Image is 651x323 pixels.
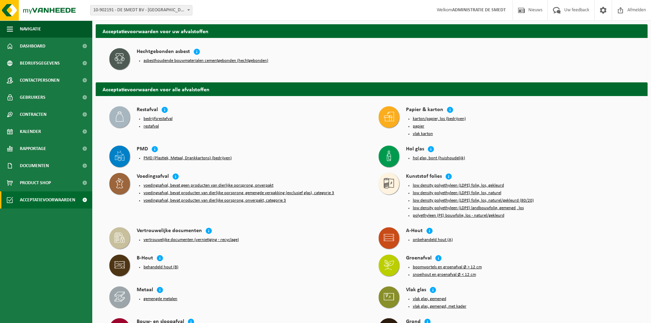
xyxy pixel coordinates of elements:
[137,146,148,153] h4: PMD
[413,304,466,309] button: vlak glas, gemengd, met kader
[144,124,159,129] button: restafval
[452,8,506,13] strong: ADMINISTRATIE DE SMEDT
[20,174,51,191] span: Product Shop
[413,296,446,302] button: vlak glas, gemengd
[96,24,648,38] h2: Acceptatievoorwaarden voor uw afvalstoffen
[20,21,41,38] span: Navigatie
[413,190,501,196] button: low density polyethyleen (LDPE) folie, los, naturel
[413,183,504,188] button: low density polyethyleen (LDPE) folie, los, gekleurd
[20,140,46,157] span: Rapportage
[413,198,534,203] button: low density polyethyleen (LDPE) folie, los, naturel/gekleurd (80/20)
[406,227,423,235] h4: A-Hout
[137,173,169,181] h4: Voedingsafval
[406,255,432,263] h4: Groenafval
[20,191,75,208] span: Acceptatievoorwaarden
[406,173,442,181] h4: Kunststof folies
[20,157,49,174] span: Documenten
[137,255,153,263] h4: B-Hout
[137,227,202,235] h4: Vertrouwelijke documenten
[137,286,153,294] h4: Metaal
[413,124,424,129] button: papier
[144,190,334,196] button: voedingsafval, bevat producten van dierlijke oorsprong, gemengde verpakking (exclusief glas), cat...
[144,116,173,122] button: bedrijfsrestafval
[413,131,433,137] button: vlak karton
[413,156,465,161] button: hol glas, bont (huishoudelijk)
[90,5,192,15] span: 10-902191 - DE SMEDT BV - SINT-GILLIS-WAAS
[96,82,648,96] h2: Acceptatievoorwaarden voor alle afvalstoffen
[20,55,60,72] span: Bedrijfsgegevens
[20,106,46,123] span: Contracten
[144,296,177,302] button: gemengde metalen
[144,183,273,188] button: voedingsafval, bevat geen producten van dierlijke oorsprong, onverpakt
[406,286,426,294] h4: Vlak glas
[20,72,59,89] span: Contactpersonen
[137,106,158,114] h4: Restafval
[413,213,504,218] button: polyethyleen (PE) bouwfolie, los - naturel/gekleurd
[20,123,41,140] span: Kalender
[20,38,45,55] span: Dashboard
[406,146,424,153] h4: Hol glas
[137,48,190,56] h4: Hechtgebonden asbest
[144,156,232,161] button: PMD (Plastiek, Metaal, Drankkartons) (bedrijven)
[413,265,482,270] button: boomwortels en groenafval Ø > 12 cm
[413,272,476,278] button: snoeihout en groenafval Ø < 12 cm
[406,106,443,114] h4: Papier & karton
[144,237,239,243] button: vertrouwelijke documenten (vernietiging - recyclage)
[91,5,192,15] span: 10-902191 - DE SMEDT BV - SINT-GILLIS-WAAS
[413,237,453,243] button: onbehandeld hout (A)
[144,58,268,64] button: asbesthoudende bouwmaterialen cementgebonden (hechtgebonden)
[144,265,178,270] button: behandeld hout (B)
[20,89,45,106] span: Gebruikers
[413,205,524,211] button: low density polyethyleen (LDPE) landbouwfolie, gemengd , los
[413,116,466,122] button: karton/papier, los (bedrijven)
[144,198,286,203] button: voedingsafval, bevat producten van dierlijke oorsprong, onverpakt, categorie 3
